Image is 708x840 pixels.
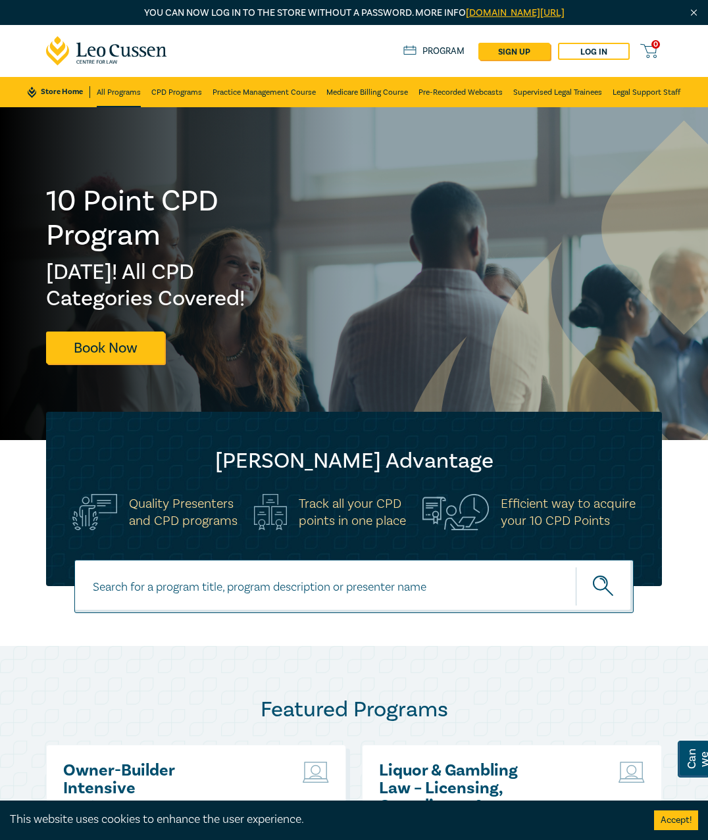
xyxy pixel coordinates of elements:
[466,7,565,19] a: [DOMAIN_NAME][URL]
[613,77,680,107] a: Legal Support Staff
[303,762,329,783] img: Live Stream
[10,811,634,828] div: This website uses cookies to enhance the user experience.
[418,77,503,107] a: Pre-Recorded Webcasts
[403,45,465,57] a: Program
[63,797,205,814] p: ( October 2025 )
[129,495,238,530] h5: Quality Presenters and CPD programs
[72,494,117,530] img: Quality Presenters<br>and CPD programs
[46,697,662,723] h2: Featured Programs
[46,184,293,253] h1: 10 Point CPD Program
[654,810,698,830] button: Accept cookies
[72,448,636,474] h2: [PERSON_NAME] Advantage
[299,495,406,530] h5: Track all your CPD points in one place
[478,43,550,60] a: sign up
[422,494,489,530] img: Efficient way to acquire<br>your 10 CPD Points
[558,43,630,60] a: Log in
[46,332,164,364] a: Book Now
[28,86,90,98] a: Store Home
[63,762,205,797] a: Owner-Builder Intensive
[46,6,662,20] p: You can now log in to the store without a password. More info
[688,7,699,18] img: Close
[46,259,293,312] h2: [DATE]! All CPD Categories Covered!
[254,494,287,530] img: Track all your CPD<br>points in one place
[651,40,660,49] span: 0
[74,560,634,613] input: Search for a program title, program description or presenter name
[326,77,408,107] a: Medicare Billing Course
[513,77,602,107] a: Supervised Legal Trainees
[379,762,520,815] a: Liquor & Gambling Law – Licensing, Compliance & Regulations
[501,495,636,530] h5: Efficient way to acquire your 10 CPD Points
[97,77,141,107] a: All Programs
[213,77,316,107] a: Practice Management Course
[151,77,202,107] a: CPD Programs
[619,762,645,783] img: Live Stream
